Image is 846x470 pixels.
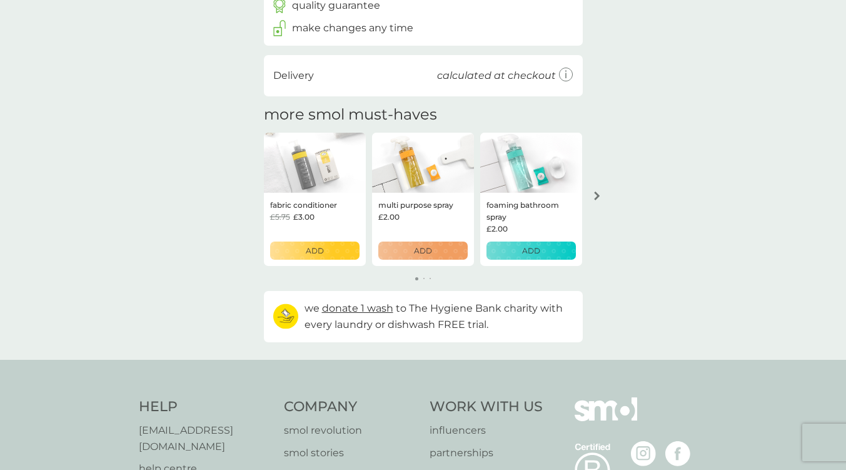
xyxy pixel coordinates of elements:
[522,245,540,257] p: ADD
[378,242,468,260] button: ADD
[378,211,400,223] span: £2.00
[270,199,337,211] p: fabric conditioner
[292,20,413,36] p: make changes any time
[305,300,573,332] p: we to The Hygiene Bank charity with every laundry or dishwash FREE trial.
[139,422,272,454] a: [EMAIL_ADDRESS][DOMAIN_NAME]
[486,223,508,235] span: £2.00
[665,441,690,466] img: visit the smol Facebook page
[430,422,543,439] a: influencers
[306,245,324,257] p: ADD
[414,245,432,257] p: ADD
[284,445,417,461] a: smol stories
[486,199,576,223] p: foaming bathroom spray
[430,445,543,461] a: partnerships
[437,68,556,84] p: calculated at checkout
[270,211,290,223] span: £5.75
[322,302,393,314] span: donate 1 wash
[293,211,315,223] span: £3.00
[575,397,637,440] img: smol
[264,106,437,124] h2: more smol must-haves
[631,441,656,466] img: visit the smol Instagram page
[486,242,576,260] button: ADD
[139,397,272,417] h4: Help
[378,199,453,211] p: multi purpose spray
[284,397,417,417] h4: Company
[284,422,417,439] a: smol revolution
[270,242,360,260] button: ADD
[430,397,543,417] h4: Work With Us
[273,68,314,84] p: Delivery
